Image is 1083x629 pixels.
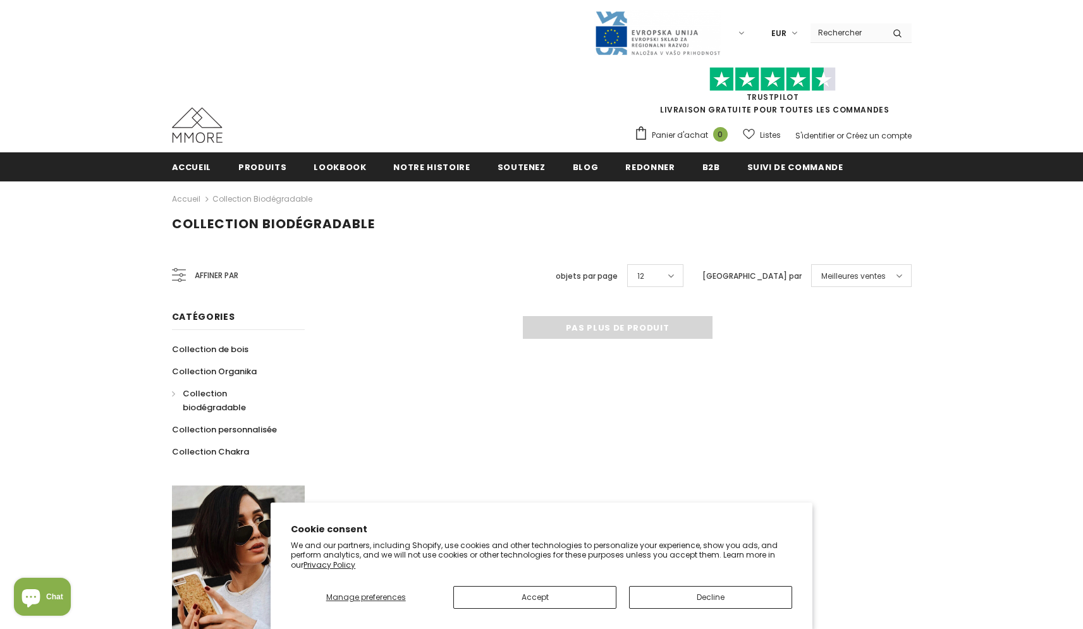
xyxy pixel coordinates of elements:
[702,161,720,173] span: B2B
[291,586,441,609] button: Manage preferences
[172,424,277,436] span: Collection personnalisée
[172,360,257,382] a: Collection Organika
[625,161,675,173] span: Redonner
[709,67,836,92] img: Faites confiance aux étoiles pilotes
[821,270,886,283] span: Meilleures ventes
[771,27,786,40] span: EUR
[811,23,883,42] input: Search Site
[760,129,781,142] span: Listes
[326,592,406,602] span: Manage preferences
[747,152,843,181] a: Suivi de commande
[594,10,721,56] img: Javni Razpis
[393,161,470,173] span: Notre histoire
[836,130,844,141] span: or
[393,152,470,181] a: Notre histoire
[172,107,223,143] img: Cas MMORE
[10,578,75,619] inbox-online-store-chat: Shopify online store chat
[172,152,212,181] a: Accueil
[795,130,835,141] a: S'identifier
[573,152,599,181] a: Blog
[846,130,912,141] a: Créez un compte
[303,559,355,570] a: Privacy Policy
[594,27,721,38] a: Javni Razpis
[747,92,799,102] a: TrustPilot
[314,161,366,173] span: Lookbook
[172,161,212,173] span: Accueil
[172,343,248,355] span: Collection de bois
[498,161,546,173] span: soutenez
[172,382,291,418] a: Collection biodégradable
[291,540,792,570] p: We and our partners, including Shopify, use cookies and other technologies to personalize your ex...
[498,152,546,181] a: soutenez
[183,388,246,413] span: Collection biodégradable
[747,161,843,173] span: Suivi de commande
[238,161,286,173] span: Produits
[172,418,277,441] a: Collection personnalisée
[172,192,200,207] a: Accueil
[314,152,366,181] a: Lookbook
[172,338,248,360] a: Collection de bois
[634,73,912,115] span: LIVRAISON GRATUITE POUR TOUTES LES COMMANDES
[625,152,675,181] a: Redonner
[212,193,312,204] a: Collection biodégradable
[172,310,235,323] span: Catégories
[172,215,375,233] span: Collection biodégradable
[713,127,728,142] span: 0
[573,161,599,173] span: Blog
[172,441,249,463] a: Collection Chakra
[634,126,734,145] a: Panier d'achat 0
[743,124,781,146] a: Listes
[195,269,238,283] span: Affiner par
[652,129,708,142] span: Panier d'achat
[172,365,257,377] span: Collection Organika
[291,523,792,536] h2: Cookie consent
[172,446,249,458] span: Collection Chakra
[637,270,644,283] span: 12
[629,586,792,609] button: Decline
[238,152,286,181] a: Produits
[453,586,616,609] button: Accept
[702,270,802,283] label: [GEOGRAPHIC_DATA] par
[556,270,618,283] label: objets par page
[702,152,720,181] a: B2B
